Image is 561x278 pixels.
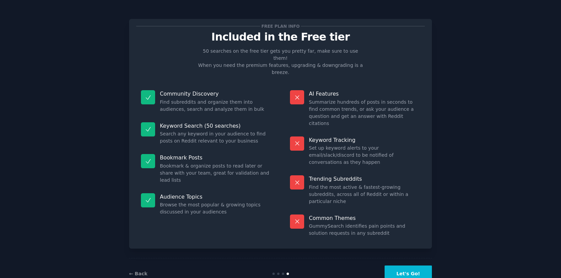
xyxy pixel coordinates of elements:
a: ← Back [129,271,147,276]
dd: Find subreddits and organize them into audiences, search and analyze them in bulk [160,99,271,113]
p: AI Features [309,90,420,97]
p: Keyword Search (50 searches) [160,122,271,129]
dd: Search any keyword in your audience to find posts on Reddit relevant to your business [160,130,271,145]
dd: GummySearch identifies pain points and solution requests in any subreddit [309,223,420,237]
p: Bookmark Posts [160,154,271,161]
p: Audience Topics [160,193,271,200]
span: Free plan info [260,23,301,30]
dd: Browse the most popular & growing topics discussed in your audiences [160,201,271,216]
p: Included in the Free tier [136,31,425,43]
p: Community Discovery [160,90,271,97]
dd: Find the most active & fastest-growing subreddits, across all of Reddit or within a particular niche [309,184,420,205]
dd: Summarize hundreds of posts in seconds to find common trends, or ask your audience a question and... [309,99,420,127]
dd: Set up keyword alerts to your email/slack/discord to be notified of conversations as they happen [309,145,420,166]
p: 50 searches on the free tier gets you pretty far, make sure to use them! When you need the premiu... [195,48,366,76]
p: Trending Subreddits [309,175,420,182]
p: Keyword Tracking [309,136,420,144]
dd: Bookmark & organize posts to read later or share with your team, great for validation and lead lists [160,162,271,184]
p: Common Themes [309,214,420,222]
